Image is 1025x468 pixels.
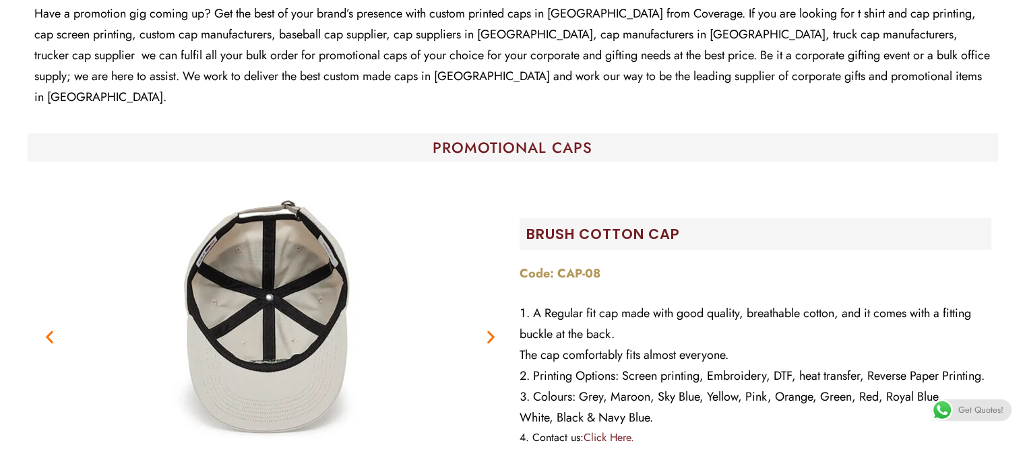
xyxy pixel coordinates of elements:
[958,399,1003,421] span: Get Quotes!
[584,430,634,445] a: Click Here.
[483,328,499,345] div: Next slide
[533,367,985,385] span: Printing Options: Screen printing, Embroidery, DTF, heat transfer, Reverse Paper Printing.
[520,428,991,447] li: Contact us:
[520,304,971,364] span: A Regular fit cap made with good quality, breathable cotton, and it comes with a fitting buckle a...
[34,3,991,108] p: Have a promotion gig coming up? Get the best of your brand’s presence with custom printed caps in...
[520,265,600,282] strong: Code: CAP-08
[34,140,991,155] h1: PROMOTIONAL CAPS
[520,388,942,426] span: Colours: Grey, Maroon, Sky Blue, Yellow, Pink, Orange, Green, Red, Royal Blue, White, Black & Nav...
[41,328,58,345] div: Previous slide
[526,225,991,243] h2: Brush Cotton Cap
